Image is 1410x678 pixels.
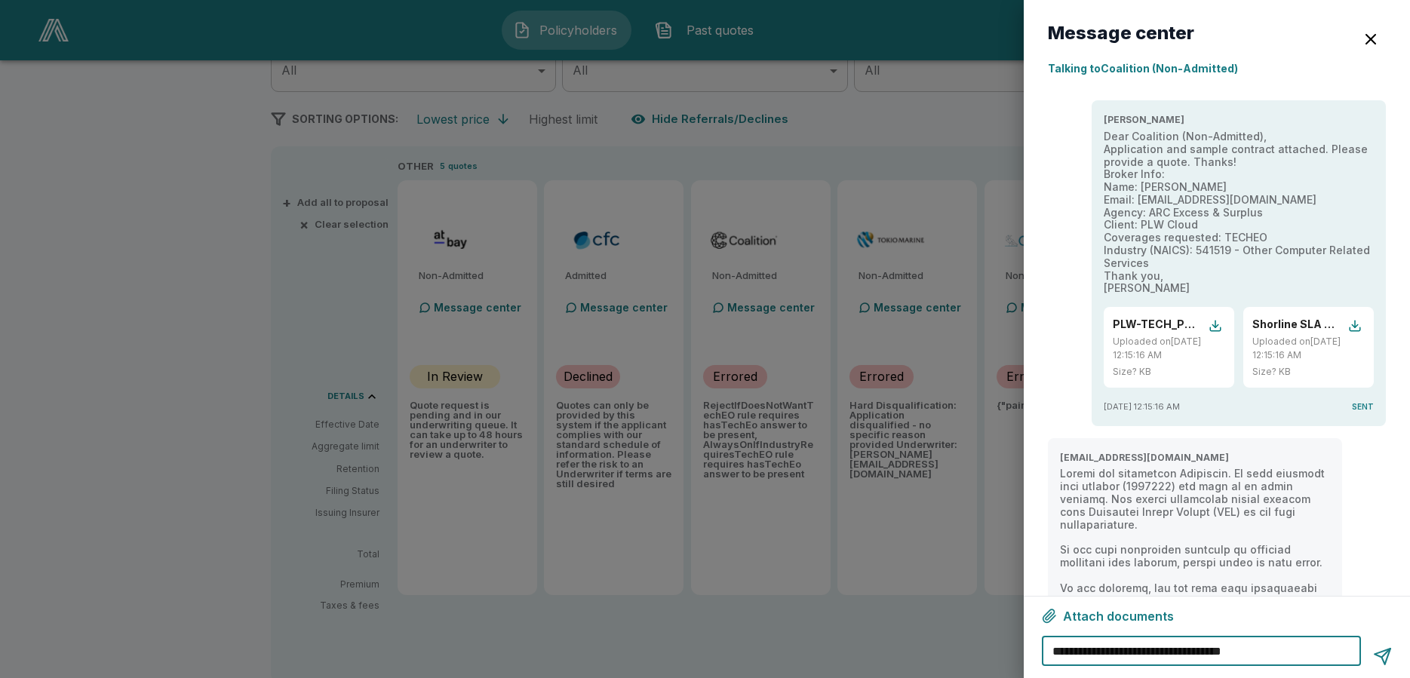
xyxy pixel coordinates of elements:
span: [PERSON_NAME] [1104,112,1184,127]
span: [DATE] 12:15:16 AM [1104,400,1180,413]
p: Uploaded on [DATE] 12:15:16 AM [1252,335,1365,362]
p: Dear Coalition (Non-Admitted), Application and sample contract attached. Please provide a quote. ... [1104,130,1374,295]
h6: Message center [1048,24,1194,42]
span: Attach documents [1063,609,1174,624]
p: Shorline SLA Proposal.docx [1252,316,1339,332]
span: [EMAIL_ADDRESS][DOMAIN_NAME] [1060,450,1229,465]
p: Size ? KB [1252,365,1291,379]
p: Size ? KB [1113,365,1151,379]
p: Uploaded on [DATE] 12:15:16 AM [1113,335,1225,362]
p: Talking to Coalition (Non-Admitted) [1048,60,1386,76]
span: Sent [1352,400,1374,413]
p: PLW-TECH_P&S.app(25)_HCC.pdf [1113,316,1200,332]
